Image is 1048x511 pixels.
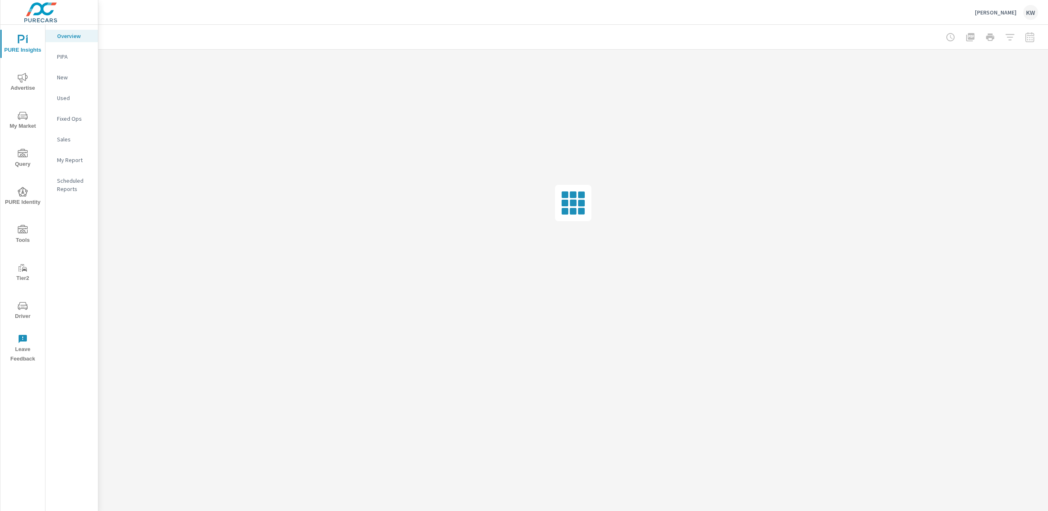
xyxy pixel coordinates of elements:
p: [PERSON_NAME] [975,9,1017,16]
span: Tools [3,225,43,245]
p: New [57,73,91,81]
span: PURE Identity [3,187,43,207]
span: Leave Feedback [3,334,43,364]
span: Driver [3,301,43,321]
div: New [45,71,98,84]
div: KW [1023,5,1038,20]
span: Query [3,149,43,169]
span: PURE Insights [3,35,43,55]
div: Fixed Ops [45,112,98,125]
span: My Market [3,111,43,131]
div: nav menu [0,25,45,367]
p: My Report [57,156,91,164]
p: Overview [57,32,91,40]
p: Used [57,94,91,102]
div: Sales [45,133,98,146]
p: Sales [57,135,91,143]
p: PIPA [57,53,91,61]
div: Used [45,92,98,104]
p: Fixed Ops [57,115,91,123]
p: Scheduled Reports [57,177,91,193]
span: Advertise [3,73,43,93]
div: My Report [45,154,98,166]
span: Tier2 [3,263,43,283]
div: PIPA [45,50,98,63]
div: Scheduled Reports [45,174,98,195]
div: Overview [45,30,98,42]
